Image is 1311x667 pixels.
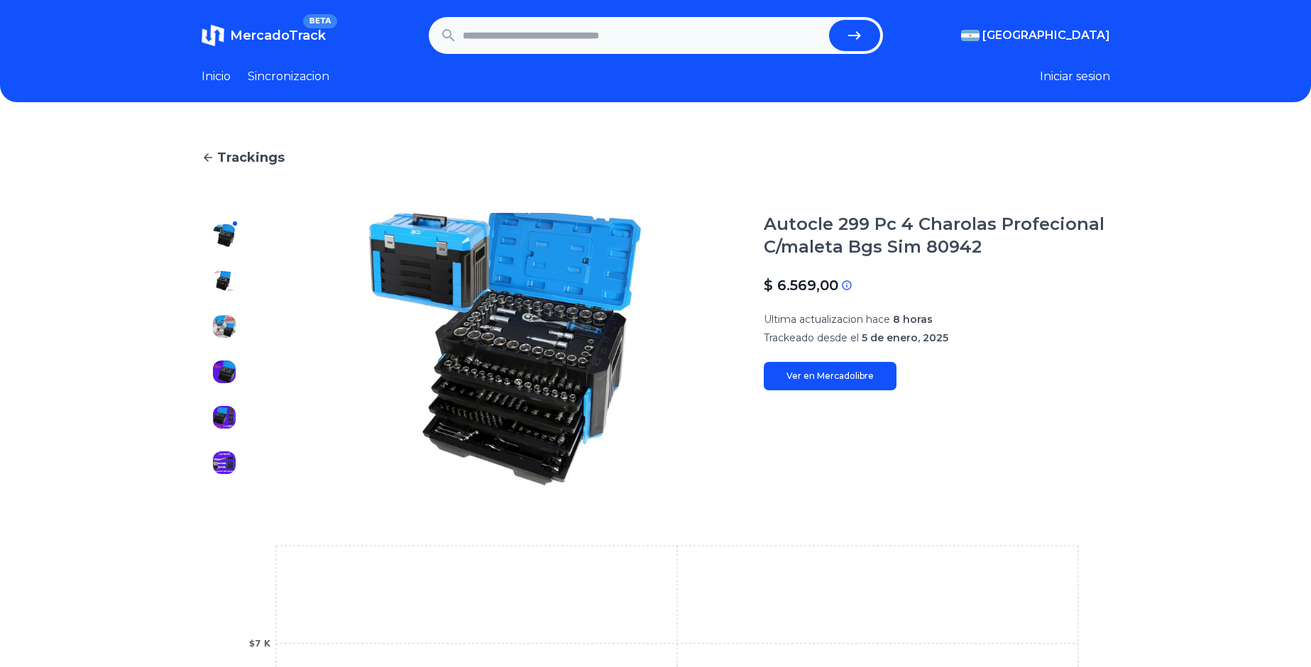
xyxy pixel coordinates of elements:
img: Autocle 299 Pc 4 Charolas Profecional C/maleta Bgs Sim 80942 [213,315,236,338]
span: Ultima actualizacion hace [764,313,890,326]
span: Trackeado desde el [764,331,859,344]
img: Autocle 299 Pc 4 Charolas Profecional C/maleta Bgs Sim 80942 [213,406,236,429]
span: MercadoTrack [230,28,326,43]
button: [GEOGRAPHIC_DATA] [961,27,1110,44]
tspan: $7 K [248,639,270,649]
span: 5 de enero, 2025 [862,331,948,344]
h1: Autocle 299 Pc 4 Charolas Profecional C/maleta Bgs Sim 80942 [764,213,1110,258]
span: [GEOGRAPHIC_DATA] [982,27,1110,44]
img: Autocle 299 Pc 4 Charolas Profecional C/maleta Bgs Sim 80942 [275,213,735,485]
p: $ 6.569,00 [764,275,838,295]
a: Ver en Mercadolibre [764,362,896,390]
img: Autocle 299 Pc 4 Charolas Profecional C/maleta Bgs Sim 80942 [213,451,236,474]
img: Autocle 299 Pc 4 Charolas Profecional C/maleta Bgs Sim 80942 [213,360,236,383]
span: 8 horas [893,313,933,326]
button: Iniciar sesion [1040,68,1110,85]
img: Autocle 299 Pc 4 Charolas Profecional C/maleta Bgs Sim 80942 [213,224,236,247]
span: BETA [303,14,336,28]
a: MercadoTrackBETA [202,24,326,47]
a: Inicio [202,68,231,85]
img: Argentina [961,30,980,41]
img: MercadoTrack [202,24,224,47]
a: Sincronizacion [248,68,329,85]
span: Trackings [217,148,285,167]
a: Trackings [202,148,1110,167]
img: Autocle 299 Pc 4 Charolas Profecional C/maleta Bgs Sim 80942 [213,270,236,292]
